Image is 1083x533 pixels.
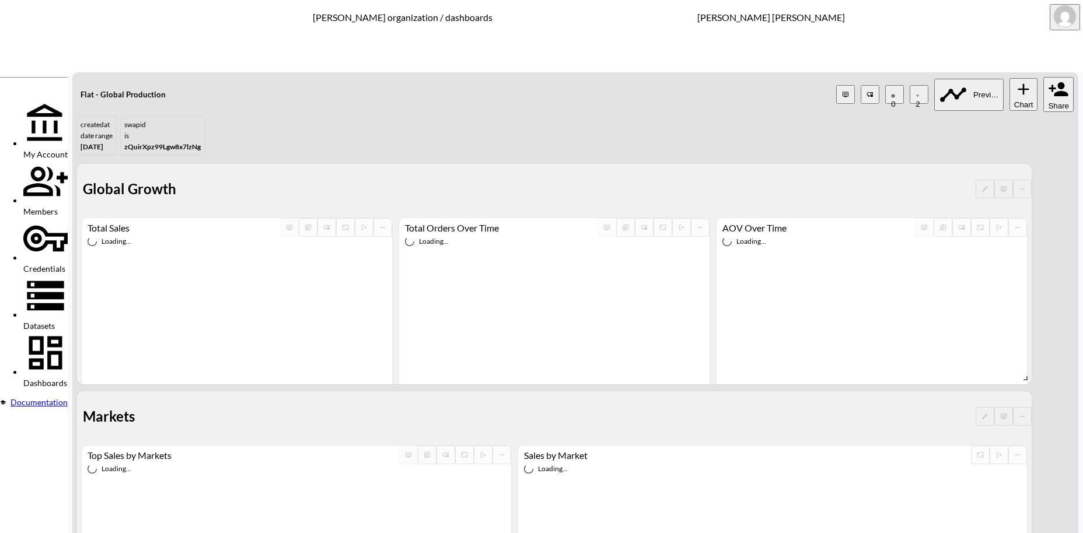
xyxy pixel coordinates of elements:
[88,237,386,246] div: Loading...
[994,183,1013,194] span: Display settings
[524,464,1021,474] div: Loading...
[355,222,373,233] span: Detach chart from the group
[654,218,672,237] button: Fullscreen
[722,237,1021,246] div: Loading...
[861,85,879,104] div: Enable/disable chart dragging
[518,450,971,461] div: Sales by Market
[418,446,436,464] div: Show chart as table
[616,218,635,237] div: Show chart as table
[11,397,68,407] span: Documentation
[336,218,355,237] button: Fullscreen
[934,79,1004,111] button: Previous period
[81,120,113,129] div: createdAt
[492,446,511,464] button: more
[952,218,971,237] div: Enable/disable chart dragging
[598,218,616,237] button: more
[23,206,58,216] span: Members
[910,85,928,104] button: 2
[1008,218,1027,237] span: Chart settings
[15,3,82,29] img: bipeye-logo
[280,218,299,237] button: more
[23,331,68,388] div: Dashboards
[299,218,317,237] div: Show chart as table
[83,180,176,197] p: Global Growth
[836,85,855,104] span: Display settings
[1050,4,1080,30] button: ana@swap-commerce.com
[691,218,710,237] button: more
[990,449,1008,460] span: Detach chart from the group
[23,159,68,216] div: Members
[124,142,201,151] span: zQuirXpz99Lgw8x7lzNg
[23,264,65,273] span: Credentials
[82,450,399,461] div: Top Sales by Markets
[399,446,418,464] span: Display settings
[436,446,455,464] div: Enable/disable chart dragging
[672,222,691,233] span: Detach chart from the group
[23,273,68,331] div: Datasets
[1008,446,1027,464] span: Chart settings
[81,131,113,140] div: DATE RANGE
[915,218,934,237] span: Display settings
[474,446,492,464] button: more
[990,218,1008,237] button: more
[990,222,1008,233] span: Detach chart from the group
[373,218,392,237] button: more
[976,180,994,198] button: Rename
[399,222,598,233] div: Total Orders Over Time
[23,102,68,159] div: My Account
[474,449,492,460] span: Detach chart from the group
[885,85,904,104] button: Datasets
[1043,77,1074,112] button: Share
[994,180,1013,198] button: more
[672,218,691,237] button: more
[915,218,934,237] button: more
[971,218,990,237] button: Fullscreen
[1008,446,1027,464] button: more
[83,408,135,425] p: Markets
[81,142,103,151] span: [DATE]
[635,218,654,237] div: Enable/disable chart dragging
[1008,218,1027,237] button: more
[399,446,418,464] button: more
[82,222,280,233] div: Total Sales
[355,218,373,237] button: more
[23,216,68,273] div: Credentials
[697,12,845,23] div: [PERSON_NAME] [PERSON_NAME]
[23,321,55,331] span: Datasets
[598,218,616,237] span: Display settings
[891,100,895,108] span: 0
[373,218,392,237] span: Chart settings
[405,237,704,246] div: Loading...
[976,407,994,426] button: Rename
[81,90,166,99] h5: Flat - Global Production
[934,218,952,237] div: Show chart as table
[994,407,1013,426] button: more
[990,446,1008,464] button: more
[1054,6,1075,27] img: 7151a5340a926b4f92da4ffde41f27b4
[88,464,505,474] div: Loading...
[1009,78,1038,111] button: Chart
[691,218,710,237] span: Chart settings
[971,446,990,464] button: Fullscreen
[1013,180,1032,198] button: more
[836,85,855,104] button: more
[455,446,474,464] button: Fullscreen
[717,222,915,233] div: AOV Over Time
[124,131,201,140] div: IS
[492,446,511,464] span: Chart settings
[317,218,336,237] div: Enable/disable chart dragging
[313,12,492,23] div: [PERSON_NAME] organization / dashboards
[124,120,201,129] div: swapId
[23,149,68,159] span: My Account
[916,100,920,108] span: 2
[280,218,299,237] span: Display settings
[23,378,67,388] span: Dashboards
[973,90,999,99] span: Previous period
[1013,407,1032,426] button: more
[994,411,1013,422] span: Display settings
